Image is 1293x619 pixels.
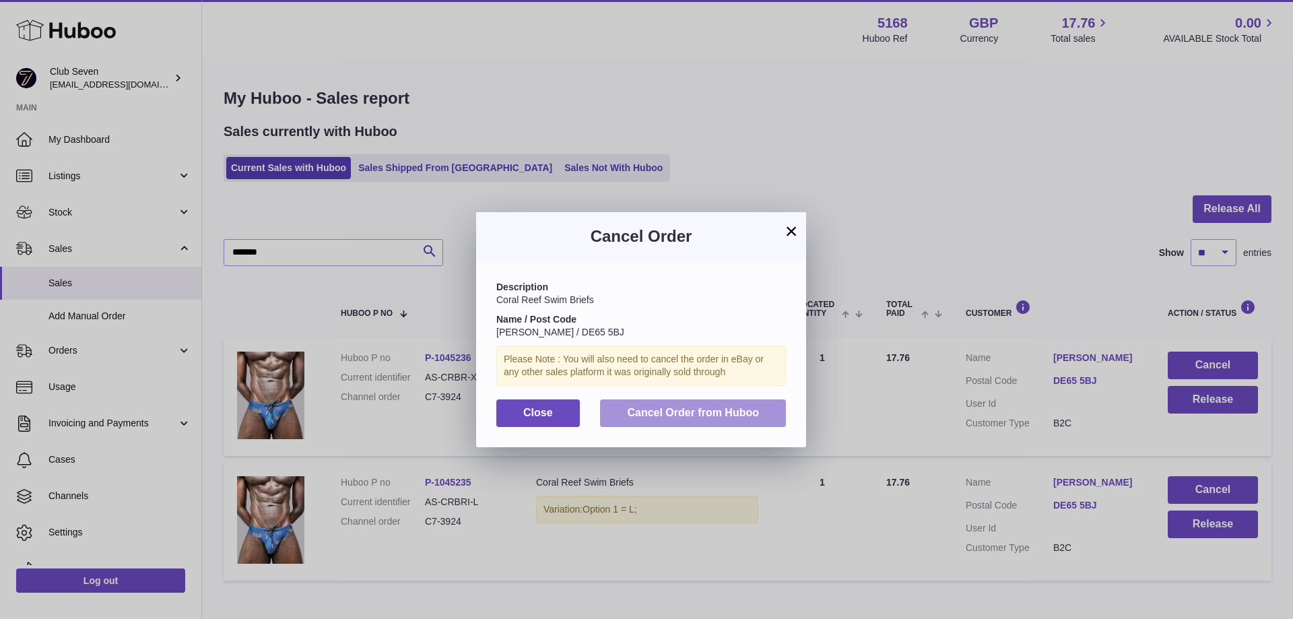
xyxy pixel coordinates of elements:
span: [PERSON_NAME] / DE65 5BJ [496,327,624,337]
button: Close [496,399,580,427]
button: Cancel Order from Huboo [600,399,786,427]
button: × [783,223,799,239]
span: Coral Reef Swim Briefs [496,294,594,305]
span: Close [523,407,553,418]
h3: Cancel Order [496,226,786,247]
span: Cancel Order from Huboo [627,407,759,418]
div: Please Note : You will also need to cancel the order in eBay or any other sales platform it was o... [496,346,786,386]
strong: Name / Post Code [496,314,576,325]
strong: Description [496,282,548,292]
